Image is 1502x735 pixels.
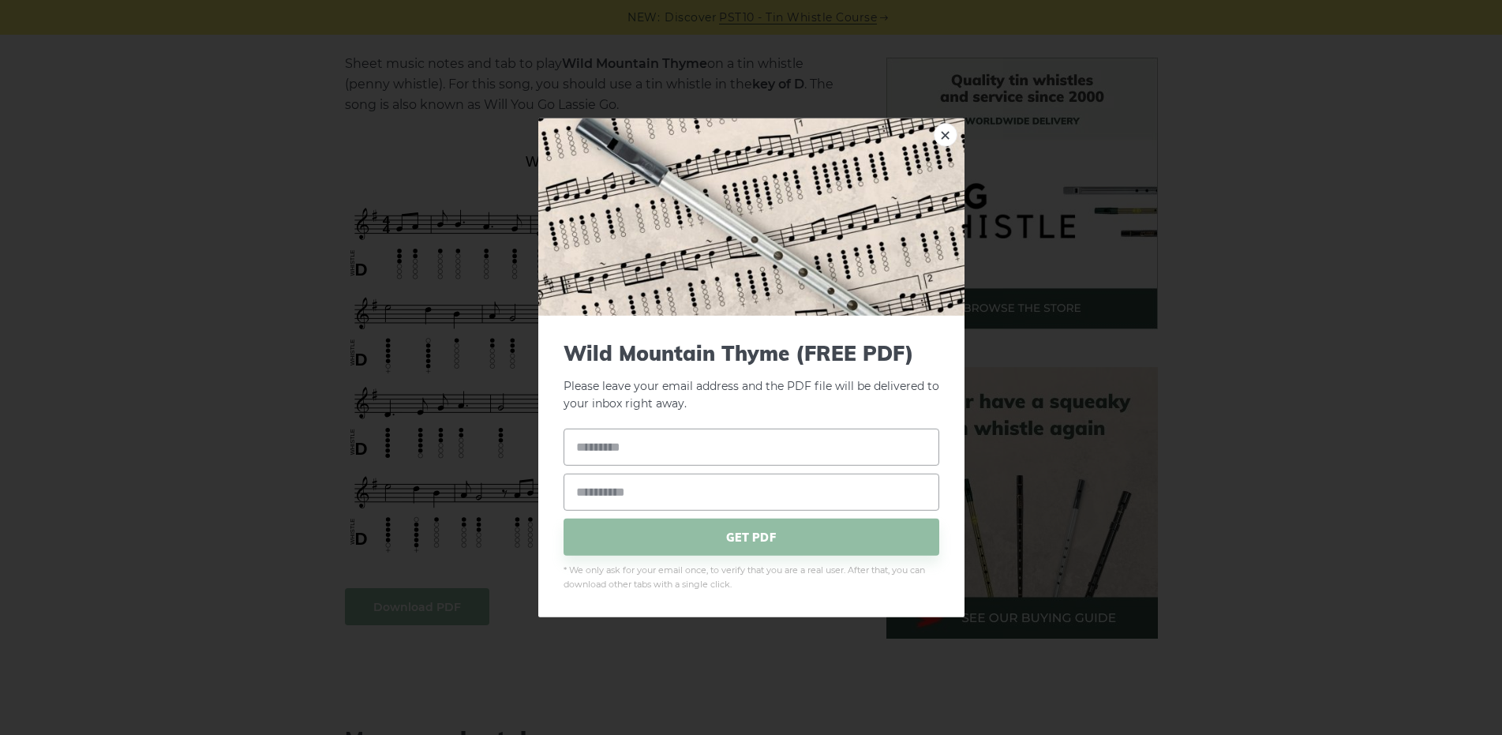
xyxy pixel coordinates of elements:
span: GET PDF [564,519,939,556]
p: Please leave your email address and the PDF file will be delivered to your inbox right away. [564,340,939,413]
span: * We only ask for your email once, to verify that you are a real user. After that, you can downlo... [564,564,939,592]
span: Wild Mountain Thyme (FREE PDF) [564,340,939,365]
a: × [934,122,957,146]
img: Tin Whistle Tab Preview [538,118,965,315]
